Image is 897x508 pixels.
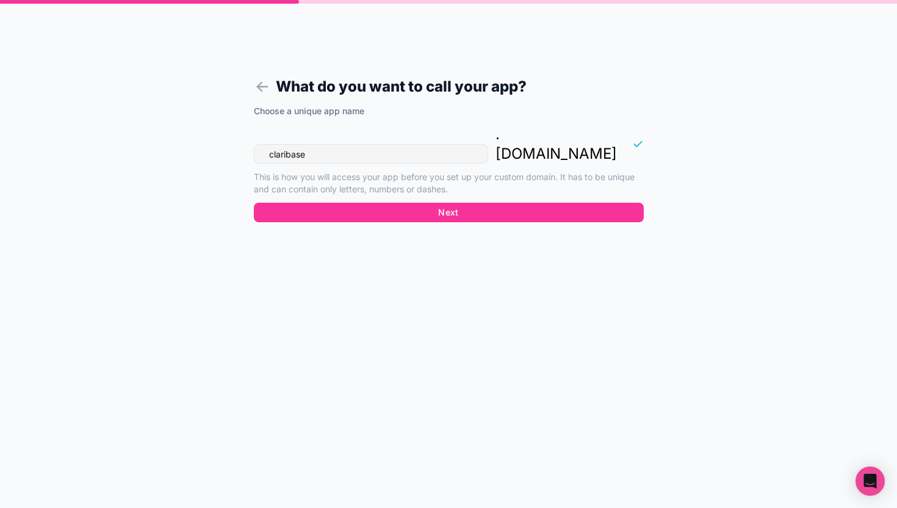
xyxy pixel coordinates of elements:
p: This is how you will access your app before you set up your custom domain. It has to be unique an... [254,171,644,195]
input: claribase [254,144,488,164]
button: Next [254,203,644,222]
h1: What do you want to call your app? [254,76,644,98]
div: Open Intercom Messenger [856,466,885,496]
p: . [DOMAIN_NAME] [495,125,617,164]
label: Choose a unique app name [254,105,364,117]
